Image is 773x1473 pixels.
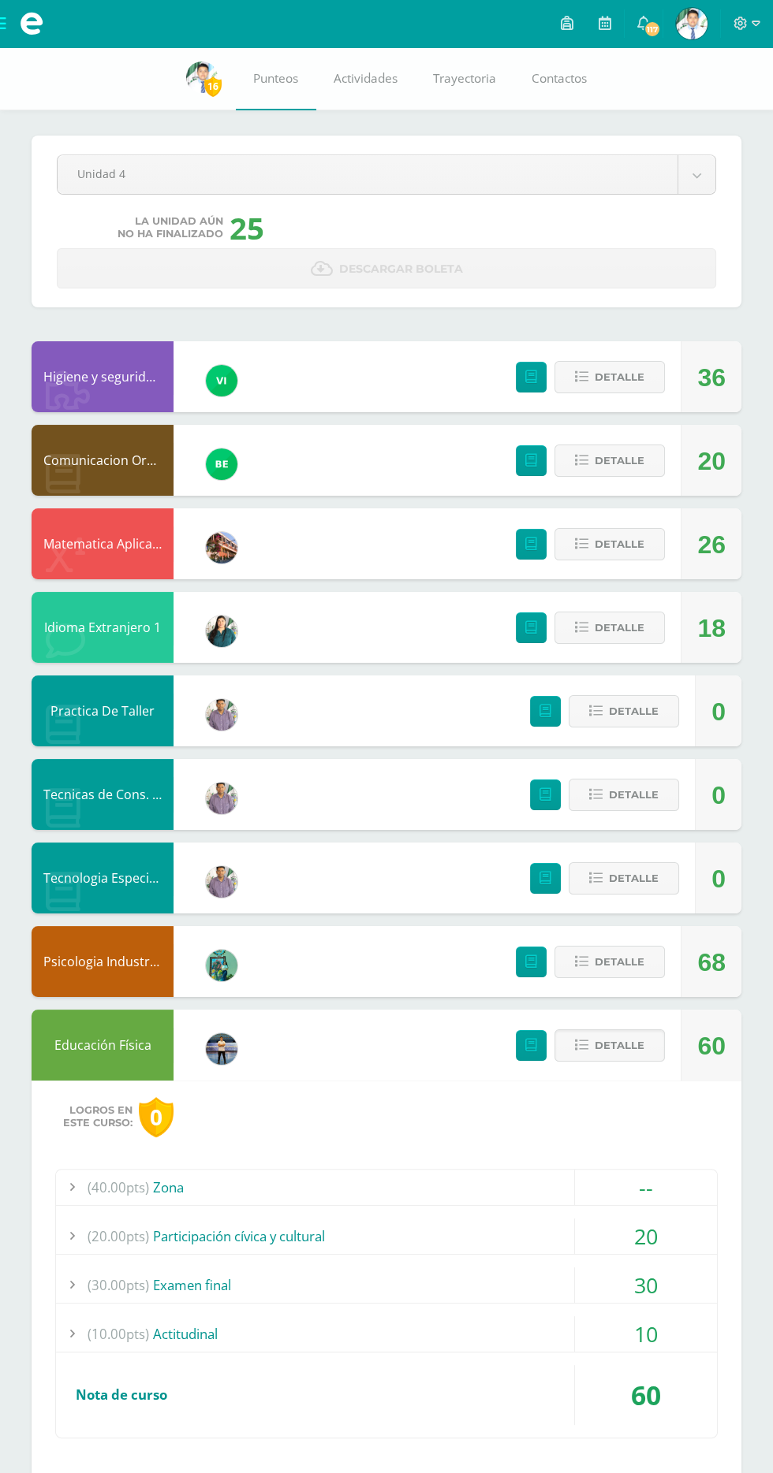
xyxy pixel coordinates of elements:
img: bde165c00b944de6c05dcae7d51e2fcc.png [206,1033,237,1065]
span: Trayectoria [433,70,496,87]
img: 471cebee64bf0385bf590beeb9ee5b28.png [186,61,218,93]
img: b85866ae7f275142dc9a325ef37a630d.png [206,448,237,480]
div: 10 [575,1316,717,1352]
span: Logros en este curso: [63,1104,133,1129]
span: Punteos [253,70,298,87]
div: -- [575,1170,717,1205]
span: Contactos [532,70,587,87]
div: Tecnologia Especifica [32,843,174,913]
span: 117 [644,20,661,38]
div: 0 [711,843,726,914]
div: Actitudinal [56,1316,717,1352]
span: Actividades [334,70,398,87]
button: Detalle [555,528,665,560]
div: Practica De Taller [32,675,174,746]
button: Detalle [555,445,665,477]
div: 36 [697,342,726,413]
span: Unidad 4 [77,155,658,192]
button: Detalle [569,779,679,811]
span: Detalle [595,947,644,976]
div: 68 [697,927,726,998]
a: Punteos [236,47,316,110]
span: Detalle [609,697,659,726]
span: Detalle [609,864,659,893]
span: Detalle [595,530,644,559]
span: Detalle [595,363,644,392]
img: b3df963adb6106740b98dae55d89aff1.png [206,950,237,981]
div: 0 [139,1097,174,1137]
button: Detalle [555,946,665,978]
div: Comunicacion Oral y Escrita [32,425,174,496]
div: 60 [575,1365,717,1425]
div: Higiene y seguridad en el trabajo [32,341,174,412]
span: Detalle [595,1031,644,1060]
img: f58bb6038ea3a85f08ed05377cd67300.png [206,616,237,647]
span: Detalle [609,780,659,809]
button: Detalle [569,862,679,895]
div: 26 [697,509,726,580]
button: Detalle [569,695,679,727]
span: (10.00pts) [88,1316,149,1352]
div: 0 [711,760,726,831]
img: a241c2b06c5b4daf9dd7cbc5f490cd0f.png [206,365,237,396]
img: b08e72ae1415402f2c8bd1f3d2cdaa84.png [206,783,237,814]
div: Participación cívica y cultural [56,1218,717,1254]
div: 0 [711,676,726,747]
span: Detalle [595,613,644,642]
button: Detalle [555,361,665,393]
span: Descargar boleta [339,250,463,288]
div: 25 [230,207,264,248]
div: Examen final [56,1267,717,1303]
span: (40.00pts) [88,1170,149,1205]
span: La unidad aún no ha finalizado [118,215,223,240]
div: Zona [56,1170,717,1205]
div: Psicologia Industrial [32,926,174,997]
button: Detalle [555,1029,665,1062]
div: Educación Física [32,1010,174,1081]
div: 60 [697,1010,726,1081]
img: 471cebee64bf0385bf590beeb9ee5b28.png [676,8,708,39]
div: Matematica Aplicada [32,508,174,579]
span: 16 [204,76,222,96]
a: Trayectoria [416,47,514,110]
span: Nota de curso [76,1386,167,1404]
div: 20 [575,1218,717,1254]
a: Unidad 4 [58,155,715,194]
div: Tecnicas de Cons. Higiene y seg. [32,759,174,830]
span: Detalle [595,446,644,475]
div: 20 [697,426,726,497]
img: b08e72ae1415402f2c8bd1f3d2cdaa84.png [206,866,237,898]
a: Actividades [316,47,416,110]
div: Idioma Extranjero 1 [32,592,174,663]
span: (30.00pts) [88,1267,149,1303]
div: 30 [575,1267,717,1303]
img: b08e72ae1415402f2c8bd1f3d2cdaa84.png [206,699,237,731]
div: 18 [697,593,726,664]
span: (20.00pts) [88,1218,149,1254]
a: Contactos [514,47,605,110]
img: 0a4f8d2552c82aaa76f7aefb013bc2ce.png [206,532,237,564]
button: Detalle [555,612,665,644]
